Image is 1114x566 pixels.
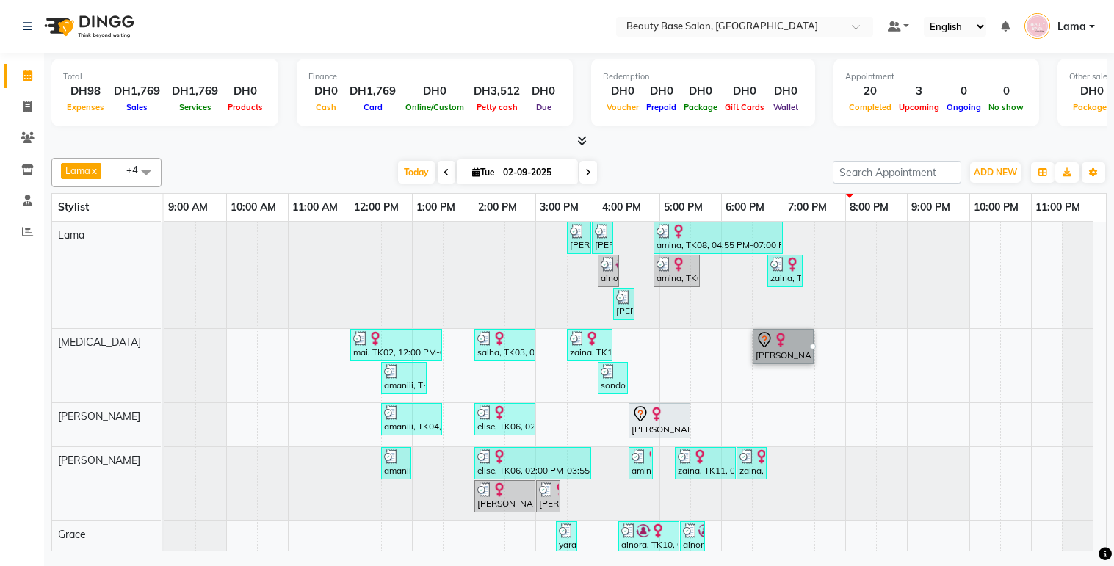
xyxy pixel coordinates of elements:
span: ADD NEW [974,167,1017,178]
div: DH98 [63,83,108,100]
div: salha, TK03, 02:00 PM-03:00 PM, Blowdry Wavy [476,331,534,359]
span: Services [176,102,215,112]
a: 11:00 PM [1032,197,1084,218]
div: amina, TK08, 04:55 PM-05:40 PM, Blowdry classic [655,257,698,285]
div: DH0 [721,83,768,100]
span: Expenses [63,102,108,112]
div: DH0 [643,83,680,100]
input: Search Appointment [833,161,961,184]
div: [PERSON_NAME], TK01, 04:30 PM-05:30 PM, Spa Manicure [630,405,689,436]
div: amaniii, TK04, 12:30 PM-01:15 PM, Blowdry classic [383,364,425,392]
div: ainora, TK10, 04:20 PM-05:20 PM, Spa Pedicure [620,523,678,551]
div: DH0 [680,83,721,100]
div: amina, TK08, 04:30 PM-04:55 PM, gelish color [630,449,651,477]
a: 6:00 PM [722,197,768,218]
div: Total [63,70,267,83]
div: zaina, TK11, 06:45 PM-07:20 PM, eyebrow,[GEOGRAPHIC_DATA] [769,257,801,285]
span: Voucher [603,102,643,112]
span: Online/Custom [402,102,468,112]
a: 4:00 PM [598,197,645,218]
a: 1:00 PM [413,197,459,218]
span: +4 [126,164,149,175]
div: amaniii, TK04, 12:30 PM-01:30 PM, Spa Manicure [383,405,441,433]
span: Wallet [770,102,802,112]
span: Sales [123,102,151,112]
span: Upcoming [895,102,943,112]
div: zaina, TK11, 05:15 PM-06:15 PM, Gelish Pedicure [676,449,734,477]
a: 5:00 PM [660,197,706,218]
a: x [90,164,97,176]
span: Today [398,161,435,184]
a: 12:00 PM [350,197,402,218]
div: DH0 [768,83,803,100]
div: DH0 [402,83,468,100]
span: No show [985,102,1027,112]
div: zaina, TK11, 03:30 PM-04:15 PM, Blowdry classic [568,331,611,359]
a: 9:00 PM [908,197,954,218]
a: 11:00 AM [289,197,341,218]
div: DH1,769 [108,83,166,100]
span: Prepaid [643,102,680,112]
span: [PERSON_NAME] [58,454,140,467]
div: [PERSON_NAME] new, TK09, 04:15 PM-04:30 PM, [GEOGRAPHIC_DATA] [615,290,633,318]
span: Package [680,102,721,112]
div: 3 [895,83,943,100]
div: [PERSON_NAME], TK06, 03:00 PM-03:25 PM, gel nail fix [538,482,559,510]
span: Stylist [58,200,89,214]
div: DH1,769 [166,83,224,100]
span: Lama [58,228,84,242]
div: DH3,512 [468,83,526,100]
span: Due [532,102,555,112]
img: logo [37,6,138,47]
a: 9:00 AM [164,197,211,218]
div: Finance [308,70,561,83]
a: 10:00 PM [970,197,1022,218]
a: 7:00 PM [784,197,831,218]
div: elise, TK06, 02:00 PM-03:55 PM, Spa Pedicure,Gelish Removal,Foot massage [476,449,590,477]
div: sondos, TK05, 04:00 PM-04:30 PM, Blowdry Wavy [599,364,626,392]
div: ainora, TK10, 05:20 PM-05:45 PM, Foot massage [681,523,704,551]
div: elise, TK06, 02:00 PM-03:00 PM, Spa Manicure [476,405,534,433]
span: Tue [469,167,499,178]
input: 2025-09-02 [499,162,572,184]
div: [PERSON_NAME], TK06, 02:00 PM-03:00 PM, Gelish Pedicure [476,482,534,510]
div: ainora, TK10, 04:00 PM-04:20 PM, eyebrow [599,257,618,285]
div: DH0 [603,83,643,100]
a: 3:00 PM [536,197,582,218]
div: DH0 [224,83,267,100]
div: [PERSON_NAME] new, TK09, 03:55 PM-04:15 PM, eyebrow [593,224,612,252]
a: 2:00 PM [474,197,521,218]
a: 10:00 AM [227,197,280,218]
span: Gift Cards [721,102,768,112]
div: Appointment [845,70,1027,83]
div: [PERSON_NAME] new, TK09, 03:30 PM-03:55 PM, trim with bangs [568,224,590,252]
span: Lama [65,164,90,176]
span: Completed [845,102,895,112]
span: Petty cash [473,102,521,112]
span: [MEDICAL_DATA] [58,335,141,349]
span: [PERSON_NAME] [58,410,140,423]
img: Lama [1024,13,1050,39]
a: 8:00 PM [846,197,892,218]
div: mai, TK02, 12:00 PM-01:30 PM, Blowdry Wavy [352,331,441,359]
div: 0 [985,83,1027,100]
div: DH0 [526,83,561,100]
div: Redemption [603,70,803,83]
span: Lama [1057,19,1086,35]
span: Cash [312,102,340,112]
div: 0 [943,83,985,100]
div: DH0 [308,83,344,100]
div: zaina, TK11, 06:15 PM-06:45 PM, normal color [738,449,765,477]
span: Grace [58,528,86,541]
div: 20 [845,83,895,100]
div: amina, TK08, 04:55 PM-07:00 PM, Blowdry Wavy,eyebrow,upper lips [655,224,781,252]
button: ADD NEW [970,162,1021,183]
span: Ongoing [943,102,985,112]
div: yara, TK07, 03:20 PM-03:40 PM, eyebrow [557,523,576,551]
span: Products [224,102,267,112]
div: amaniii, TK04, 12:30 PM-01:00 PM, normal color [383,449,410,477]
div: DH1,769 [344,83,402,100]
span: Card [360,102,386,112]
